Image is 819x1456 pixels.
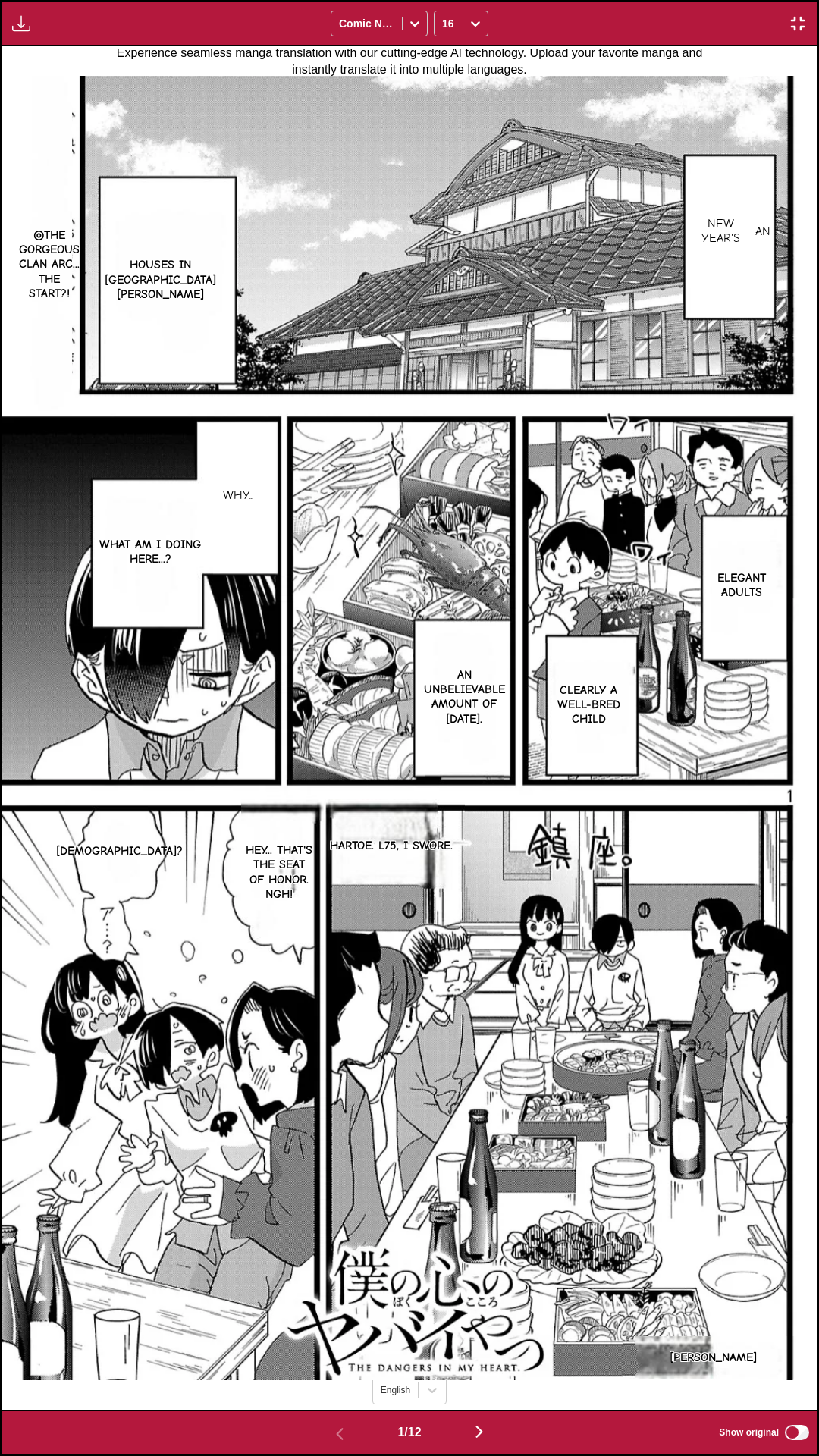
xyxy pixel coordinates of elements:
p: [PERSON_NAME] [667,1348,760,1368]
p: [DEMOGRAPHIC_DATA]? [53,841,186,861]
p: ◎The gorgeous Clan arc... The start?! [16,225,83,304]
img: Manga Panel [2,76,817,1379]
p: Why... [220,485,256,506]
p: An unbelievable amount of [DATE]. [421,665,508,730]
p: Hartoe. l75, I swore. [327,836,456,856]
span: Show original [719,1427,779,1438]
p: Elegant adults [699,568,784,603]
p: Clearly a well-bred child [539,680,639,730]
img: Next page [470,1423,488,1441]
p: What am I doing here...? [88,535,214,570]
input: Show original [785,1425,809,1440]
img: Download translated images [12,14,30,33]
img: Previous page [331,1425,349,1443]
p: Hey... That's the seat of honor. Ngh! [241,840,317,905]
p: Houses in [GEOGRAPHIC_DATA] [PERSON_NAME] [93,255,227,305]
span: 1 / 12 [397,1426,421,1439]
p: New Year's [689,214,752,249]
